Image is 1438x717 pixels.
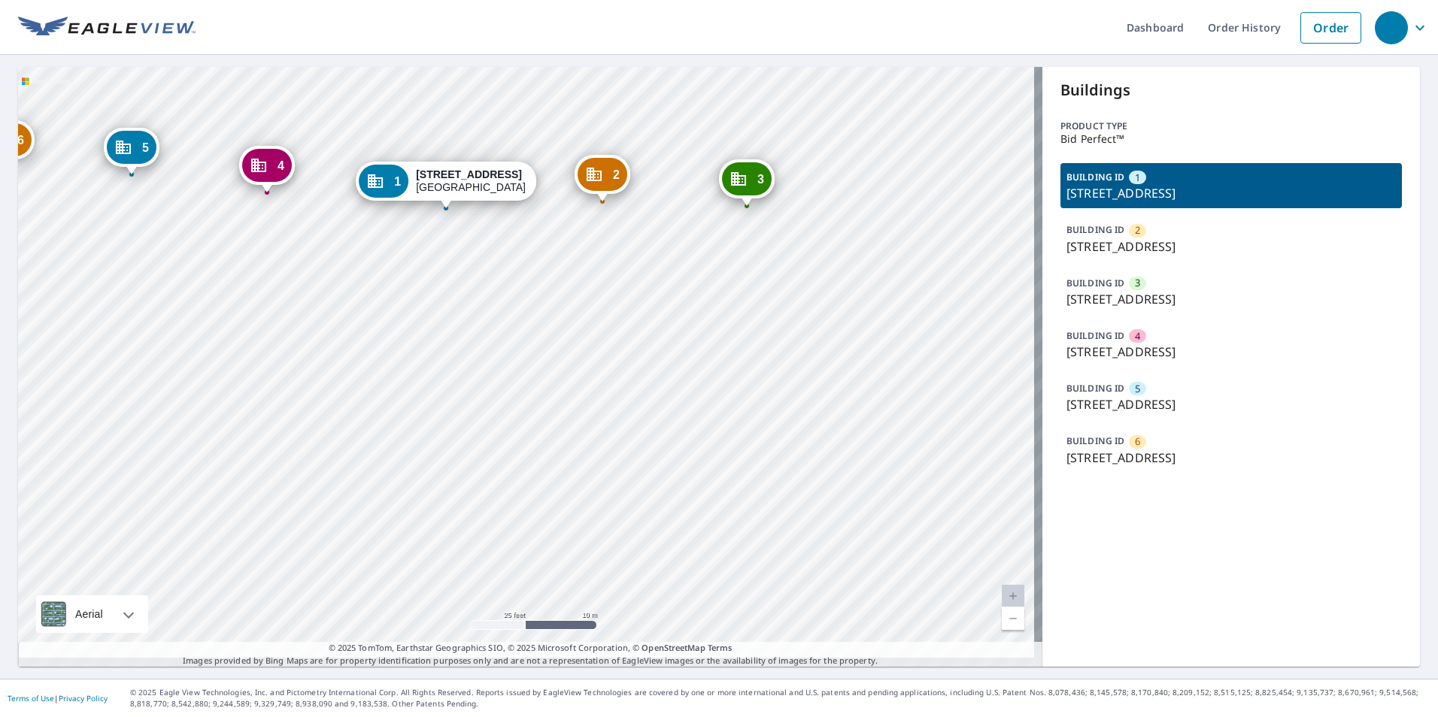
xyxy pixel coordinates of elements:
span: 1 [394,176,401,187]
p: [STREET_ADDRESS] [1066,290,1396,308]
p: [STREET_ADDRESS] [1066,449,1396,467]
p: BUILDING ID [1066,277,1124,289]
span: 3 [757,174,764,185]
span: 6 [1135,434,1140,449]
img: EV Logo [18,17,196,39]
a: Terms of Use [8,693,54,703]
p: [STREET_ADDRESS] [1066,237,1396,256]
p: | [8,694,108,703]
span: 3 [1135,276,1140,290]
div: [GEOGRAPHIC_DATA] [416,168,526,194]
a: Current Level 20, Zoom In Disabled [1002,585,1024,607]
p: Images provided by Bing Maps are for property identification purposes only and are not a represen... [18,642,1042,667]
a: Privacy Policy [59,693,108,703]
p: Bid Perfect™ [1060,133,1402,145]
div: Dropped pin, building 2, Commercial property, 111 5th St W Altoona, WI 54720 [575,155,630,201]
span: 2 [613,169,620,180]
div: Dropped pin, building 5, Commercial property, 111 5th St W Altoona, WI 54720 [104,128,159,174]
span: 4 [1135,329,1140,343]
p: [STREET_ADDRESS] [1066,395,1396,413]
span: 5 [1135,382,1140,396]
p: [STREET_ADDRESS] [1066,184,1396,202]
p: Buildings [1060,79,1402,101]
span: 6 [17,135,24,146]
p: BUILDING ID [1066,382,1124,395]
span: © 2025 TomTom, Earthstar Geographics SIO, © 2025 Microsoft Corporation, © [329,642,733,655]
div: Dropped pin, building 4, Commercial property, 111 5th St W Altoona, WI 54720 [239,146,295,192]
div: Dropped pin, building 3, Commercial property, 111 5th St W Altoona, WI 54720 [719,159,775,206]
a: Terms [708,642,733,653]
p: BUILDING ID [1066,434,1124,447]
div: Aerial [71,595,108,633]
span: 1 [1135,171,1140,185]
p: BUILDING ID [1066,329,1124,342]
span: 5 [142,142,149,153]
div: Dropped pin, building 1, Commercial property, 111 5th St W Altoona, WI 54720 [356,162,536,208]
a: Order [1300,12,1361,44]
a: OpenStreetMap [642,642,705,653]
p: © 2025 Eagle View Technologies, Inc. and Pictometry International Corp. All Rights Reserved. Repo... [130,687,1430,709]
span: 4 [278,160,284,171]
p: BUILDING ID [1066,171,1124,183]
span: 2 [1135,223,1140,237]
a: Current Level 20, Zoom Out [1002,607,1024,630]
p: BUILDING ID [1066,223,1124,236]
div: Aerial [36,595,148,633]
p: [STREET_ADDRESS] [1066,343,1396,361]
strong: [STREET_ADDRESS] [416,168,522,180]
p: Product type [1060,120,1402,133]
